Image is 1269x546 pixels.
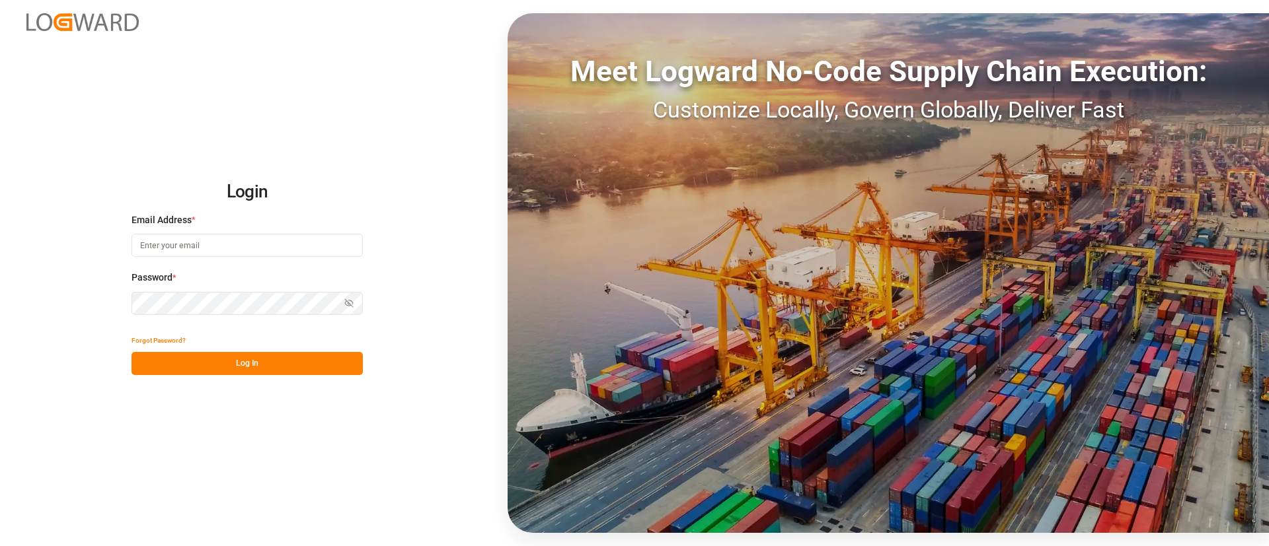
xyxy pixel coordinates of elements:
[508,50,1269,93] div: Meet Logward No-Code Supply Chain Execution:
[132,271,173,285] span: Password
[26,13,139,31] img: Logward_new_orange.png
[132,213,192,227] span: Email Address
[132,329,186,352] button: Forgot Password?
[132,171,363,213] h2: Login
[508,93,1269,127] div: Customize Locally, Govern Globally, Deliver Fast
[132,352,363,375] button: Log In
[132,234,363,257] input: Enter your email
